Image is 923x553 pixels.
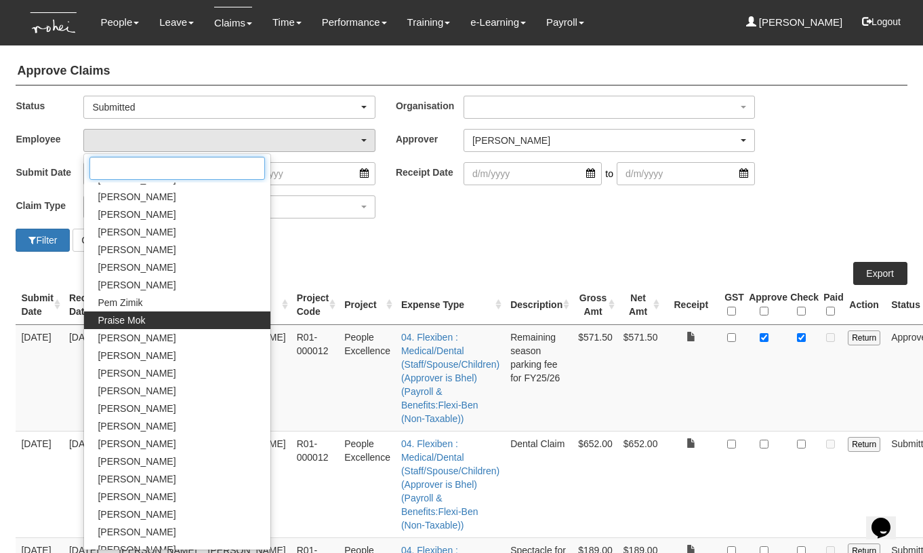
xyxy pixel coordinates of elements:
[98,402,176,415] span: [PERSON_NAME]
[339,285,396,325] th: Project : activate to sort column ascending
[848,330,880,345] input: Return
[505,324,573,431] td: Remaining season parking fee for FY25/26
[866,499,909,539] iframe: chat widget
[339,324,396,431] td: People Excellence
[16,285,63,325] th: Submit Date : activate to sort column ascending
[83,96,375,119] button: Submitted
[101,7,140,38] a: People
[98,508,176,521] span: [PERSON_NAME]
[16,195,83,215] label: Claim Type
[98,190,176,204] span: [PERSON_NAME]
[546,7,584,38] a: Payroll
[322,7,387,38] a: Performance
[16,162,83,182] label: Submit Date
[214,7,252,39] a: Claims
[98,296,142,309] span: Pem Zimik
[98,331,176,345] span: [PERSON_NAME]
[401,332,499,424] a: 04. Flexiben : Medical/Dental (Staff/Spouse/Children) (Approver is Bhel) (Payroll & Benefits:Flex...
[64,431,114,537] td: [DATE]
[785,285,818,325] th: Check
[746,7,843,38] a: [PERSON_NAME]
[618,324,663,431] td: $571.50
[853,5,910,38] button: Logout
[98,419,176,433] span: [PERSON_NAME]
[16,431,63,537] td: [DATE]
[159,7,194,38] a: Leave
[396,285,505,325] th: Expense Type : activate to sort column ascending
[98,472,176,486] span: [PERSON_NAME]
[98,261,176,274] span: [PERSON_NAME]
[505,431,573,537] td: Dental Claim
[618,285,663,325] th: Net Amt : activate to sort column ascending
[401,438,499,531] a: 04. Flexiben : Medical/Dental (Staff/Spouse/Children) (Approver is Bhel) (Payroll & Benefits:Flex...
[98,437,176,451] span: [PERSON_NAME]
[291,285,339,325] th: Project Code : activate to sort column ascending
[617,162,755,185] input: d/m/yyyy
[64,324,114,431] td: [DATE]
[98,208,176,221] span: [PERSON_NAME]
[842,285,886,325] th: Action
[73,229,136,252] button: Clear Filter
[92,100,358,114] div: Submitted
[98,225,176,239] span: [PERSON_NAME]
[339,431,396,537] td: People Excellence
[573,324,618,431] td: $571.50
[396,129,464,149] label: Approver
[407,7,451,38] a: Training
[719,285,743,325] th: GST
[272,7,302,38] a: Time
[16,324,63,431] td: [DATE]
[98,313,145,327] span: Praise Mok
[98,384,176,398] span: [PERSON_NAME]
[573,285,618,325] th: Gross Amt : activate to sort column ascending
[16,229,70,252] button: Filter
[472,134,738,147] div: [PERSON_NAME]
[98,525,176,539] span: [PERSON_NAME]
[98,455,176,468] span: [PERSON_NAME]
[98,490,176,503] span: [PERSON_NAME]
[573,431,618,537] td: $652.00
[396,162,464,182] label: Receipt Date
[291,431,339,537] td: R01-000012
[470,7,526,38] a: e-Learning
[602,162,617,185] span: to
[618,431,663,537] td: $652.00
[848,437,880,452] input: Return
[396,96,464,115] label: Organisation
[464,162,602,185] input: d/m/yyyy
[16,96,83,115] label: Status
[505,285,573,325] th: Description : activate to sort column ascending
[98,243,176,256] span: [PERSON_NAME]
[743,285,785,325] th: Approve
[853,262,907,285] a: Export
[16,58,907,85] h4: Approve Claims
[98,349,176,362] span: [PERSON_NAME]
[237,162,375,185] input: d/m/yyyy
[89,157,264,180] input: Search
[98,278,176,292] span: [PERSON_NAME]
[16,129,83,149] label: Employee
[818,285,842,325] th: Paid
[464,129,755,152] button: [PERSON_NAME]
[64,285,114,325] th: Receipt Date : activate to sort column ascending
[291,324,339,431] td: R01-000012
[98,366,176,380] span: [PERSON_NAME]
[663,285,719,325] th: Receipt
